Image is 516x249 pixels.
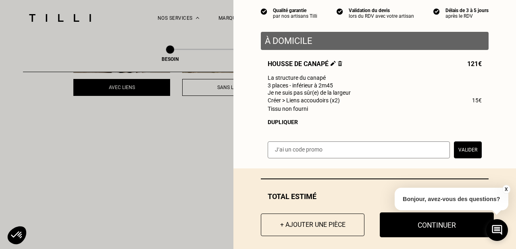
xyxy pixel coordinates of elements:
[445,8,489,13] div: Délais de 3 à 5 jours
[502,185,510,194] button: X
[268,89,351,96] span: Je ne suis pas sûr(e) de la largeur
[380,212,494,237] button: Continuer
[261,8,267,15] img: icon list info
[273,8,317,13] div: Qualité garantie
[445,13,489,19] div: après le RDV
[467,60,482,68] span: 121€
[273,13,317,19] div: par nos artisans Tilli
[331,61,336,66] img: Éditer
[265,36,485,46] p: À domicile
[268,141,450,158] input: J‘ai un code promo
[454,141,482,158] button: Valider
[261,192,489,201] div: Total estimé
[268,106,308,112] span: Tissu non fourni
[472,97,482,104] span: 15€
[261,214,364,236] button: + Ajouter une pièce
[268,75,326,81] span: La structure du canapé
[268,119,482,125] div: Dupliquer
[433,8,440,15] img: icon list info
[349,8,414,13] div: Validation du devis
[395,188,508,210] p: Bonjour, avez-vous des questions?
[337,8,343,15] img: icon list info
[268,97,340,104] span: Créer > Liens accoudoirs (x2)
[268,60,342,68] span: Housse de canapé
[268,82,333,89] span: 3 places - inférieur à 2m45
[349,13,414,19] div: lors du RDV avec votre artisan
[338,61,342,66] img: Supprimer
